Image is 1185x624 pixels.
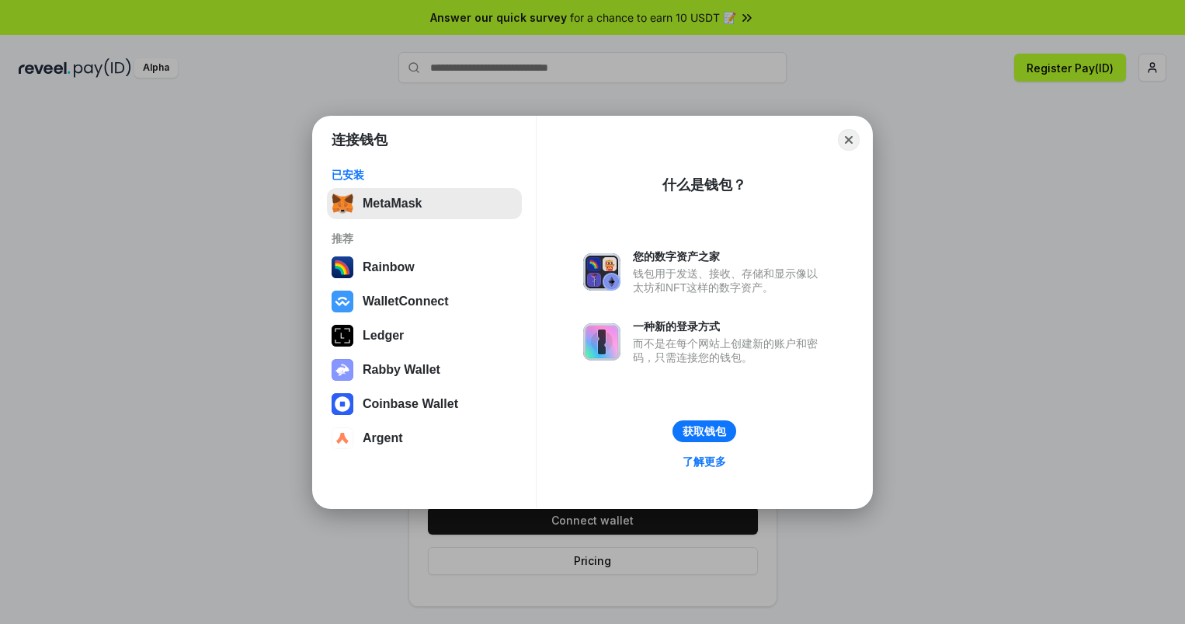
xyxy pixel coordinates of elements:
div: Ledger [363,329,404,343]
div: Rabby Wallet [363,363,440,377]
div: 您的数字资产之家 [633,249,825,263]
img: svg+xml,%3Csvg%20xmlns%3D%22http%3A%2F%2Fwww.w3.org%2F2000%2Fsvg%22%20fill%3D%22none%22%20viewBox... [332,359,353,381]
img: svg+xml,%3Csvg%20width%3D%2228%22%20height%3D%2228%22%20viewBox%3D%220%200%2028%2028%22%20fill%3D... [332,393,353,415]
div: 一种新的登录方式 [633,319,825,333]
div: 获取钱包 [683,424,726,438]
img: svg+xml,%3Csvg%20width%3D%22120%22%20height%3D%22120%22%20viewBox%3D%220%200%20120%20120%22%20fil... [332,256,353,278]
div: 而不是在每个网站上创建新的账户和密码，只需连接您的钱包。 [633,336,825,364]
div: 什么是钱包？ [662,176,746,194]
div: 钱包用于发送、接收、存储和显示像以太坊和NFT这样的数字资产。 [633,267,825,295]
img: svg+xml,%3Csvg%20xmlns%3D%22http%3A%2F%2Fwww.w3.org%2F2000%2Fsvg%22%20fill%3D%22none%22%20viewBox... [583,253,620,291]
img: svg+xml,%3Csvg%20width%3D%2228%22%20height%3D%2228%22%20viewBox%3D%220%200%2028%2028%22%20fill%3D... [332,291,353,312]
button: Ledger [327,320,522,351]
div: WalletConnect [363,295,449,309]
h1: 连接钱包 [332,131,387,149]
img: svg+xml,%3Csvg%20width%3D%2228%22%20height%3D%2228%22%20viewBox%3D%220%200%2028%2028%22%20fill%3D... [332,427,353,449]
div: 已安装 [332,168,517,182]
div: 推荐 [332,232,517,246]
div: Coinbase Wallet [363,397,458,411]
button: Close [838,129,860,151]
button: 获取钱包 [672,420,736,442]
button: Rabby Wallet [327,354,522,385]
div: Rainbow [363,260,415,274]
a: 了解更多 [673,451,735,472]
button: MetaMask [327,188,522,219]
div: MetaMask [363,197,422,211]
img: svg+xml,%3Csvg%20xmlns%3D%22http%3A%2F%2Fwww.w3.org%2F2000%2Fsvg%22%20width%3D%2228%22%20height%3... [332,325,353,347]
img: svg+xml,%3Csvg%20fill%3D%22none%22%20height%3D%2233%22%20viewBox%3D%220%200%2035%2033%22%20width%... [332,193,353,214]
button: Rainbow [327,252,522,283]
button: WalletConnect [327,286,522,317]
button: Coinbase Wallet [327,389,522,420]
div: Argent [363,431,403,445]
div: 了解更多 [683,455,726,469]
button: Argent [327,423,522,454]
img: svg+xml,%3Csvg%20xmlns%3D%22http%3A%2F%2Fwww.w3.org%2F2000%2Fsvg%22%20fill%3D%22none%22%20viewBox... [583,323,620,361]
